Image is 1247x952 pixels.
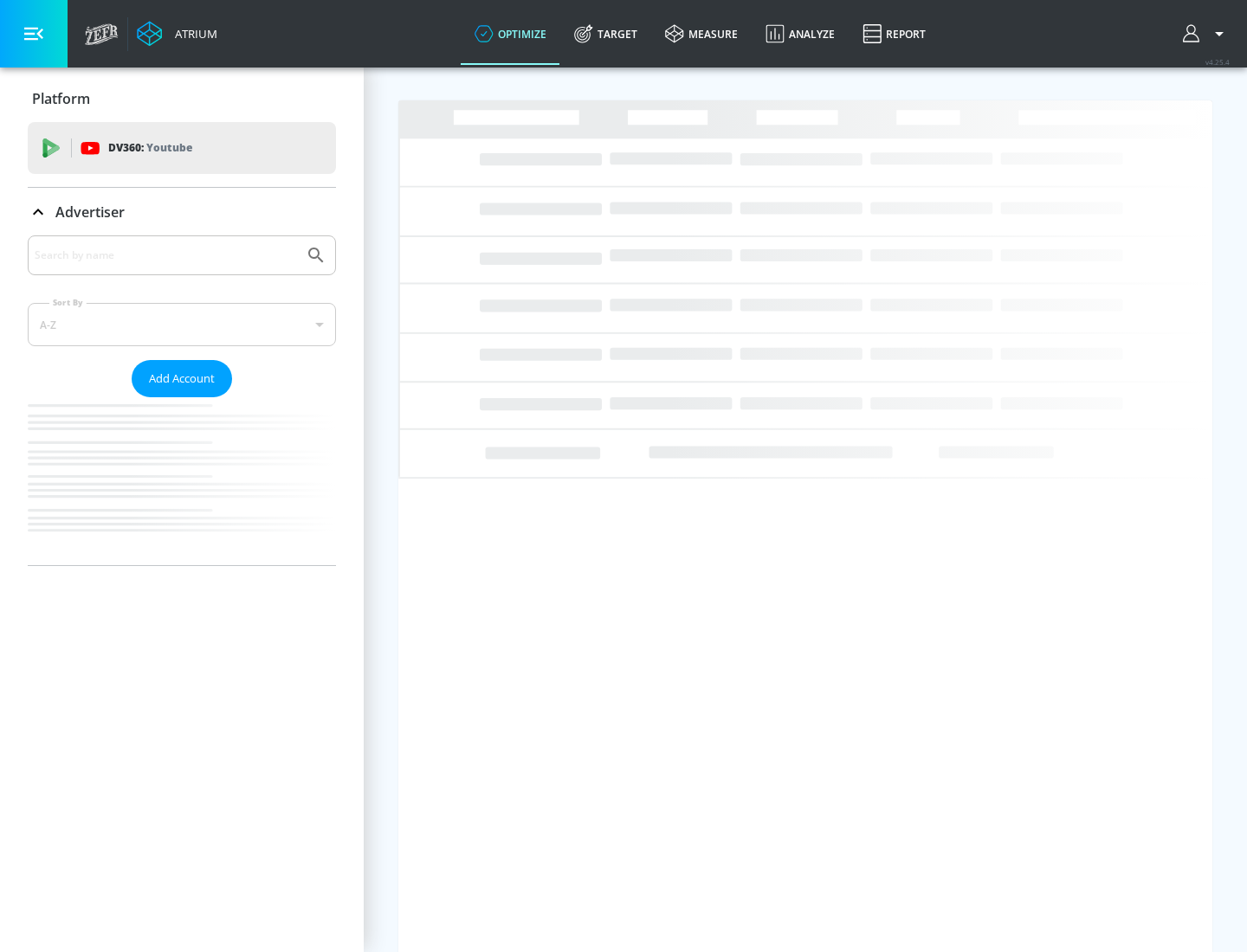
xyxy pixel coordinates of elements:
[146,138,192,157] p: Youtube
[55,203,125,222] p: Advertiser
[752,3,849,65] a: Analyze
[149,369,215,389] span: Add Account
[49,297,87,308] label: Sort By
[132,360,232,397] button: Add Account
[32,89,90,108] p: Platform
[28,235,336,565] div: Advertiser
[168,26,217,42] div: Atrium
[849,3,940,65] a: Report
[28,74,336,123] div: Platform
[35,244,297,267] input: Search by name
[1205,57,1230,67] span: v 4.25.4
[28,397,336,565] nav: list of Advertiser
[28,122,336,174] div: DV360: Youtube
[560,3,651,65] a: Target
[28,303,336,346] div: A-Z
[137,21,217,47] a: Atrium
[651,3,752,65] a: measure
[28,188,336,236] div: Advertiser
[108,138,192,158] p: DV360:
[461,3,560,65] a: optimize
